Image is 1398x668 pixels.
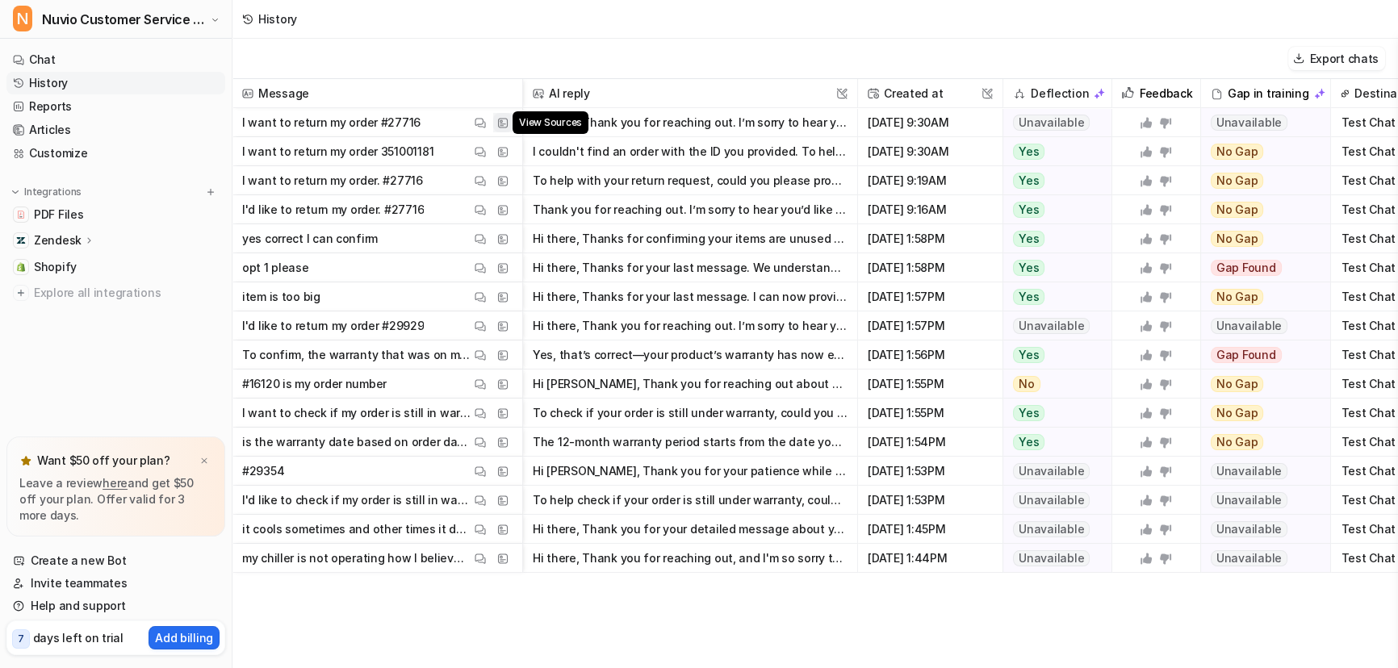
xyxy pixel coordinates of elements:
[34,280,219,306] span: Explore all integrations
[533,108,848,137] button: Hi there, Thank you for reaching out. I’m sorry to hear you’d like to request a return or refund,...
[242,544,471,573] p: my chiller is not operating how I believe it should. I have an issue with my chiller
[258,10,297,27] div: History
[16,262,26,272] img: Shopify
[1211,115,1287,131] span: Unavailable
[864,108,996,137] span: [DATE] 9:30AM
[1211,202,1264,218] span: No Gap
[533,137,848,166] button: I couldn't find an order with the ID you provided. To help you with your return request, could yo...
[533,515,848,544] button: Hi there, Thank you for your detailed message about your chiller. I’m sorry to hear it’s cooling ...
[1013,405,1044,421] span: Yes
[1013,550,1090,566] span: Unavailable
[1211,463,1287,479] span: Unavailable
[242,399,471,428] p: I want to check if my order is still in warranty.
[37,453,170,469] p: Want $50 off your plan?
[149,626,220,649] button: Add billing
[533,544,848,573] button: Hi there, Thank you for reaching out, and I'm so sorry to hear that you are having problems with ...
[864,486,996,515] span: [DATE] 1:53PM
[864,369,996,399] span: [DATE] 1:55PM
[6,119,225,141] a: Articles
[6,142,225,165] a: Customize
[6,72,225,94] a: History
[1013,115,1090,131] span: Unavailable
[42,8,206,31] span: Nuvio Customer Service Expert Bot
[864,253,996,282] span: [DATE] 1:58PM
[1201,137,1320,166] button: No Gap
[1013,521,1090,537] span: Unavailable
[242,369,387,399] p: #16120 is my order number
[242,137,433,166] p: I want to return my order 351001181
[864,166,996,195] span: [DATE] 9:19AM
[1211,492,1287,508] span: Unavailable
[1208,79,1325,108] div: Gap in training
[16,236,26,245] img: Zendesk
[1211,550,1287,566] span: Unavailable
[1003,282,1103,311] button: Yes
[24,186,82,198] p: Integrations
[529,79,851,108] span: AI reply
[1003,166,1103,195] button: Yes
[242,515,471,544] p: it cools sometimes and other times it doesn't. I run it at 2am and sometimes at 8am. It's still n...
[34,259,77,275] span: Shopify
[533,399,848,428] button: To check if your order is still under warranty, could you please provide your order number? Once ...
[1201,253,1320,282] button: Gap Found
[1201,369,1320,399] button: No Gap
[6,256,225,278] a: ShopifyShopify
[533,224,848,253] button: Hi there, Thanks for confirming your items are unused and in their original packaging. Below are ...
[1140,79,1193,108] h2: Feedback
[1201,195,1320,224] button: No Gap
[1211,376,1264,392] span: No Gap
[1211,144,1264,160] span: No Gap
[533,253,848,282] button: Hi there, Thanks for your last message. We understand that you’d like to proceed with a customer-...
[1003,428,1103,457] button: Yes
[1211,521,1287,537] span: Unavailable
[864,457,996,486] span: [DATE] 1:53PM
[1013,376,1040,392] span: No
[34,232,82,248] p: Zendesk
[205,186,216,198] img: menu_add.svg
[1211,405,1264,421] span: No Gap
[6,95,225,118] a: Reports
[533,282,848,311] button: Hi there, Thanks for your last message. I can now provide the options and instructions for return...
[533,195,848,224] button: Thank you for reaching out. I’m sorry to hear you’d like to request a return or refund, but I’m h...
[1013,260,1044,276] span: Yes
[6,184,86,200] button: Integrations
[1003,195,1103,224] button: Yes
[864,282,996,311] span: [DATE] 1:57PM
[1003,340,1103,369] button: Yes
[242,282,320,311] p: item is too big
[239,79,516,108] span: Message
[242,108,421,137] p: I want to return my order #27716
[1013,144,1044,160] span: Yes
[513,111,588,134] span: View Sources
[155,629,213,646] p: Add billing
[533,369,848,399] button: Hi [PERSON_NAME], Thank you for reaching out about your warranty. Our standard warranty covers pr...
[1003,224,1103,253] button: Yes
[10,186,21,198] img: expand menu
[864,399,996,428] span: [DATE] 1:55PM
[199,456,209,466] img: x
[242,166,423,195] p: I want to return my order. #27716
[533,486,848,515] button: To help check if your order is still under warranty, could you please provide your order number? ...
[533,457,848,486] button: Hi [PERSON_NAME], Thank you for your patience while I checked your order details. Your order #293...
[34,207,83,223] span: PDF Files
[1003,399,1103,428] button: Yes
[242,428,471,457] p: is the warranty date based on order date or delivery date
[242,486,471,515] p: I'd like to check if my order is still in warranty.
[864,79,996,108] span: Created at
[1211,347,1282,363] span: Gap Found
[6,595,225,617] a: Help and support
[1288,47,1385,70] button: Export chats
[1013,434,1044,450] span: Yes
[864,340,996,369] span: [DATE] 1:56PM
[1211,289,1264,305] span: No Gap
[493,113,513,132] button: View Sources
[242,195,424,224] p: I'd like to return my order. #27716
[19,475,212,524] p: Leave a review and get $50 off your plan. Offer valid for 3 more days.
[1013,173,1044,189] span: Yes
[1201,166,1320,195] button: No Gap
[1201,399,1320,428] button: No Gap
[864,137,996,166] span: [DATE] 9:30AM
[19,454,32,467] img: star
[1003,253,1103,282] button: Yes
[242,311,424,340] p: I'd like to return my order #29929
